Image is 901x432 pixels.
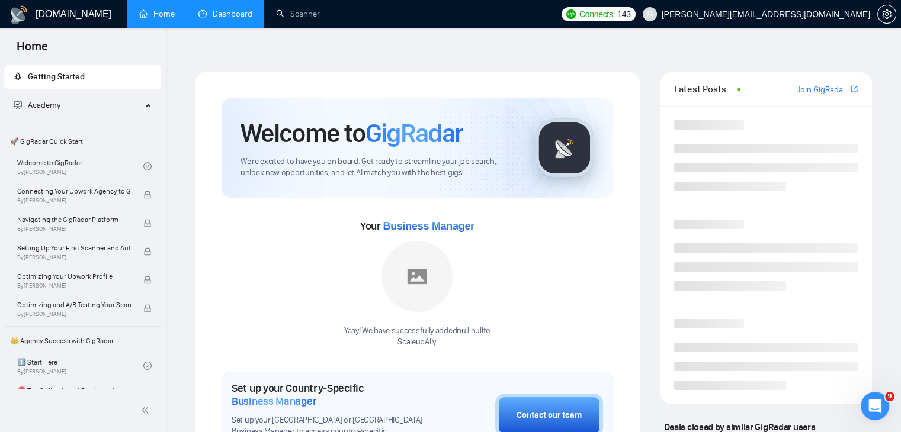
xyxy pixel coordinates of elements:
div: Contact our team [517,409,582,422]
span: setting [878,9,896,19]
a: searchScanner [276,9,320,19]
span: 🚀 GigRadar Quick Start [5,130,160,153]
span: Business Manager [383,220,474,232]
span: Academy [28,100,60,110]
img: upwork-logo.png [566,9,576,19]
span: ⛔ Top 3 Mistakes of Pro Agencies [17,385,131,396]
a: homeHome [139,9,175,19]
p: ScaleupAlly . [344,337,490,348]
span: By [PERSON_NAME] [17,197,131,204]
span: Getting Started [28,72,85,82]
span: fund-projection-screen [14,101,22,109]
a: setting [877,9,896,19]
span: We're excited to have you on board. Get ready to streamline your job search, unlock new opportuni... [241,156,516,179]
span: Business Manager [232,395,316,408]
img: placeholder.png [381,241,453,312]
span: 👑 Agency Success with GigRadar [5,329,160,353]
span: By [PERSON_NAME] [17,254,131,261]
span: export [851,84,858,94]
span: Latest Posts from the GigRadar Community [674,82,733,96]
img: gigradar-logo.png [535,118,594,178]
h1: Set up your Country-Specific [232,382,436,408]
span: GigRadar [365,117,463,149]
a: Join GigRadar Slack Community [797,83,848,96]
span: check-circle [143,362,152,370]
img: logo [9,5,28,24]
div: Yaay! We have successfully added null null to [344,325,490,348]
span: lock [143,304,152,312]
span: Optimizing and A/B Testing Your Scanner for Better Results [17,299,131,311]
iframe: Intercom live chat [861,392,889,420]
span: Your [360,220,474,233]
a: dashboardDashboard [198,9,252,19]
span: Connecting Your Upwork Agency to GigRadar [17,185,131,197]
li: Getting Started [4,65,161,89]
h1: Welcome to [241,117,463,149]
span: Setting Up Your First Scanner and Auto-Bidder [17,242,131,254]
span: check-circle [143,162,152,170]
span: double-left [141,404,153,416]
span: Navigating the GigRadar Platform [17,214,131,225]
span: user [646,10,654,18]
span: Optimizing Your Upwork Profile [17,270,131,282]
span: 143 [617,8,630,21]
span: By [PERSON_NAME] [17,282,131,289]
a: export [851,83,858,95]
span: lock [143,219,152,227]
span: rocket [14,72,22,80]
a: Welcome to GigRadarBy[PERSON_NAME] [17,153,143,179]
span: By [PERSON_NAME] [17,225,131,233]
span: lock [143,191,152,199]
span: lock [143,247,152,256]
span: lock [143,276,152,284]
span: By [PERSON_NAME] [17,311,131,318]
span: Academy [14,100,60,110]
span: 9 [885,392,894,401]
span: Home [7,38,57,63]
a: 1️⃣ Start HereBy[PERSON_NAME] [17,353,143,379]
button: setting [877,5,896,24]
span: Connects: [579,8,615,21]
